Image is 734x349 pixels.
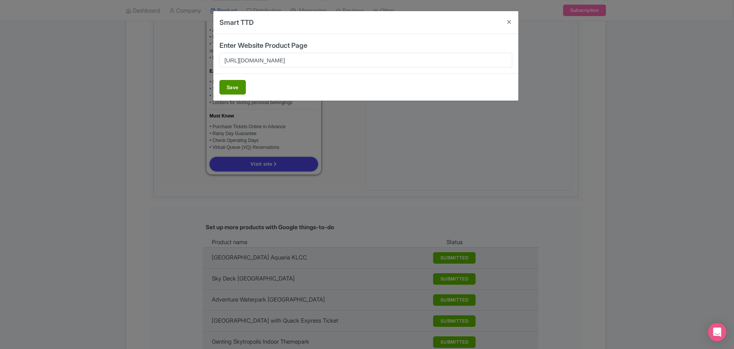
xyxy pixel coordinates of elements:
button: Save [219,80,246,95]
button: Close [500,11,518,33]
div: Open Intercom Messenger [708,323,726,341]
div: Enter Website Product Page [219,40,512,51]
h4: Smart TTD [219,17,254,28]
input: https://.... [219,53,512,67]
